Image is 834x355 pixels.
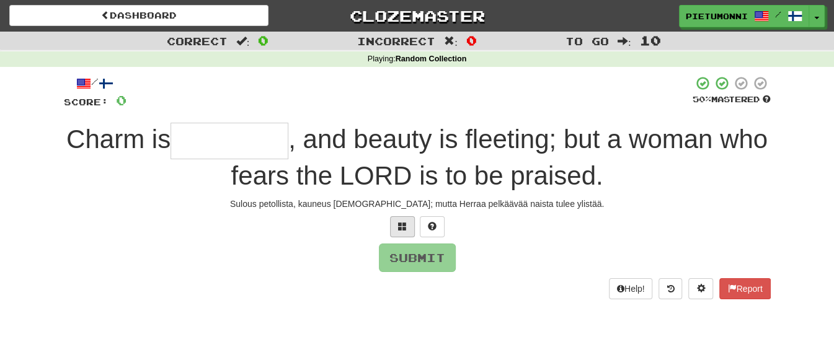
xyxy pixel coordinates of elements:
a: Clozemaster [287,5,546,27]
span: Charm is [66,125,171,154]
span: : [444,36,458,46]
span: / [775,10,781,19]
strong: Random Collection [396,55,467,63]
span: 0 [466,33,477,48]
span: Correct [167,35,228,47]
a: Dashboard [9,5,268,26]
span: 10 [639,33,660,48]
span: 50 % [693,94,711,104]
button: Round history (alt+y) [659,278,682,299]
span: , and beauty is fleeting; but a woman who fears the LORD is to be praised. [231,125,768,190]
span: To go [566,35,609,47]
button: Single letter hint - you only get 1 per sentence and score half the points! alt+h [420,216,445,237]
span: : [236,36,250,46]
button: Submit [379,243,456,272]
a: pietumonni / [679,5,809,27]
span: 0 [258,33,268,48]
span: pietumonni [686,11,748,22]
span: 0 [116,92,126,108]
div: / [64,76,126,91]
span: Score: [64,97,109,107]
button: Switch sentence to multiple choice alt+p [390,216,415,237]
div: Mastered [693,94,771,105]
button: Help! [609,278,653,299]
span: : [618,36,631,46]
div: Sulous petollista, kauneus [DEMOGRAPHIC_DATA]; mutta Herraa pelkäävää naista tulee ylistää. [64,198,771,210]
span: Incorrect [357,35,435,47]
button: Report [719,278,770,299]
